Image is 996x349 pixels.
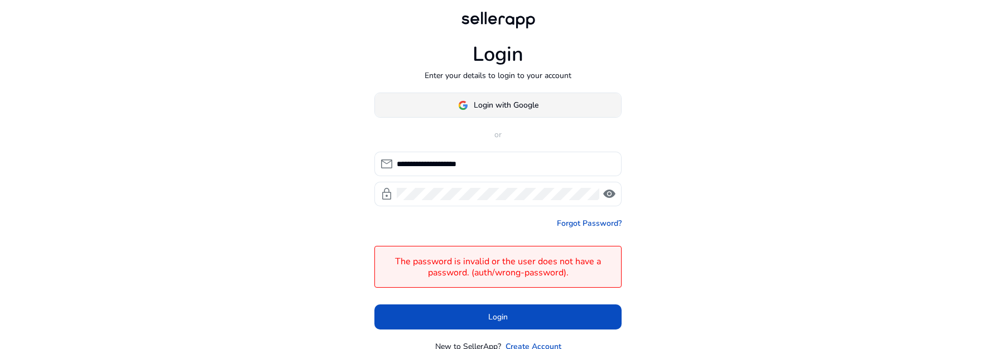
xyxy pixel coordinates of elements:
span: Login [488,311,508,323]
span: visibility [603,187,616,201]
a: Forgot Password? [557,217,622,229]
button: Login with Google [374,93,622,118]
img: google-logo.svg [458,100,468,110]
span: Login with Google [474,99,538,111]
span: mail [380,157,393,171]
p: or [374,129,622,140]
button: Login [374,304,622,329]
h4: The password is invalid or the user does not have a password. (auth/wrong-password). [381,256,615,278]
h1: Login [473,42,523,66]
span: lock [380,187,393,201]
p: Enter your details to login to your account [425,70,571,81]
